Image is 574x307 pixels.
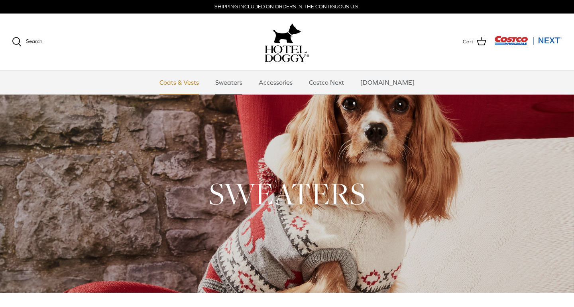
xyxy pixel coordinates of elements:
[12,37,42,47] a: Search
[265,21,309,62] a: hoteldoggy.com hoteldoggycom
[273,21,301,45] img: hoteldoggy.com
[494,41,562,47] a: Visit Costco Next
[302,70,351,94] a: Costco Next
[12,174,562,213] h1: SWEATERS
[265,45,309,62] img: hoteldoggycom
[152,70,206,94] a: Coats & Vests
[463,37,486,47] a: Cart
[208,70,250,94] a: Sweaters
[353,70,422,94] a: [DOMAIN_NAME]
[494,35,562,45] img: Costco Next
[252,70,300,94] a: Accessories
[463,38,474,46] span: Cart
[26,38,42,44] span: Search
